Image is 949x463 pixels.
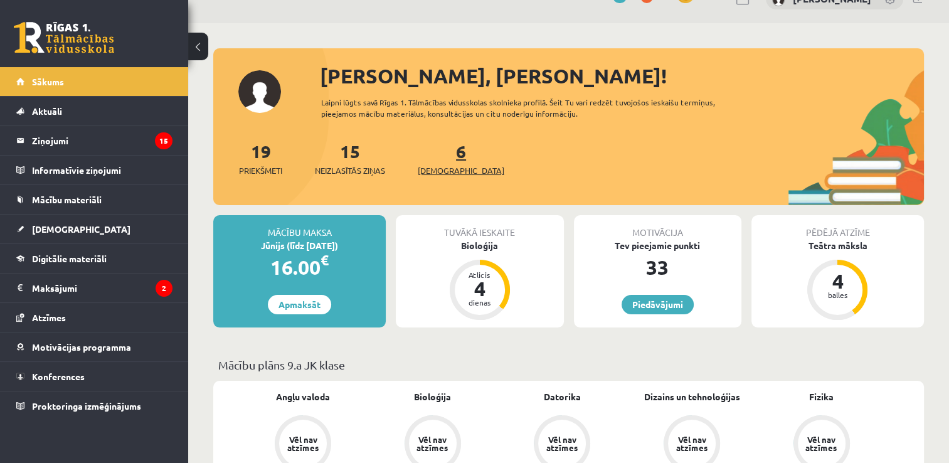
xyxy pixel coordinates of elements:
div: dienas [461,299,499,306]
a: Angļu valoda [276,390,330,403]
a: Fizika [809,390,834,403]
div: Bioloģija [396,239,563,252]
div: 4 [461,279,499,299]
span: € [321,251,329,269]
a: Ziņojumi15 [16,126,172,155]
a: Bioloģija Atlicis 4 dienas [396,239,563,322]
a: 15Neizlasītās ziņas [315,140,385,177]
div: Teātra māksla [751,239,924,252]
a: Rīgas 1. Tālmācības vidusskola [14,22,114,53]
a: [DEMOGRAPHIC_DATA] [16,215,172,243]
span: Aktuāli [32,105,62,117]
div: Vēl nav atzīmes [674,435,709,452]
legend: Maksājumi [32,274,172,302]
div: Vēl nav atzīmes [285,435,321,452]
a: Teātra māksla 4 balles [751,239,924,322]
a: Digitālie materiāli [16,244,172,273]
span: [DEMOGRAPHIC_DATA] [32,223,130,235]
a: 19Priekšmeti [239,140,282,177]
span: Neizlasītās ziņas [315,164,385,177]
div: Pēdējā atzīme [751,215,924,239]
a: Apmaksāt [268,295,331,314]
i: 2 [156,280,172,297]
p: Mācību plāns 9.a JK klase [218,356,919,373]
div: Atlicis [461,271,499,279]
div: Vēl nav atzīmes [544,435,580,452]
a: Aktuāli [16,97,172,125]
div: Jūnijs (līdz [DATE]) [213,239,386,252]
span: [DEMOGRAPHIC_DATA] [418,164,504,177]
div: Tev pieejamie punkti [574,239,741,252]
a: Maksājumi2 [16,274,172,302]
div: 16.00 [213,252,386,282]
div: 4 [819,271,856,291]
a: Atzīmes [16,303,172,332]
div: Tuvākā ieskaite [396,215,563,239]
div: Vēl nav atzīmes [804,435,839,452]
a: Konferences [16,362,172,391]
div: Laipni lūgts savā Rīgas 1. Tālmācības vidusskolas skolnieka profilā. Šeit Tu vari redzēt tuvojošo... [321,97,748,119]
legend: Informatīvie ziņojumi [32,156,172,184]
span: Sākums [32,76,64,87]
a: Motivācijas programma [16,333,172,361]
div: Motivācija [574,215,741,239]
span: Motivācijas programma [32,341,131,353]
span: Konferences [32,371,85,382]
i: 15 [155,132,172,149]
legend: Ziņojumi [32,126,172,155]
span: Proktoringa izmēģinājums [32,400,141,412]
a: Dizains un tehnoloģijas [644,390,740,403]
a: Proktoringa izmēģinājums [16,391,172,420]
span: Digitālie materiāli [32,253,107,264]
a: Datorika [544,390,581,403]
a: Bioloģija [414,390,451,403]
a: Piedāvājumi [622,295,694,314]
span: Mācību materiāli [32,194,102,205]
span: Atzīmes [32,312,66,323]
div: 33 [574,252,741,282]
a: 6[DEMOGRAPHIC_DATA] [418,140,504,177]
div: balles [819,291,856,299]
div: [PERSON_NAME], [PERSON_NAME]! [320,61,924,91]
a: Sākums [16,67,172,96]
span: Priekšmeti [239,164,282,177]
div: Mācību maksa [213,215,386,239]
a: Mācību materiāli [16,185,172,214]
a: Informatīvie ziņojumi [16,156,172,184]
div: Vēl nav atzīmes [415,435,450,452]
